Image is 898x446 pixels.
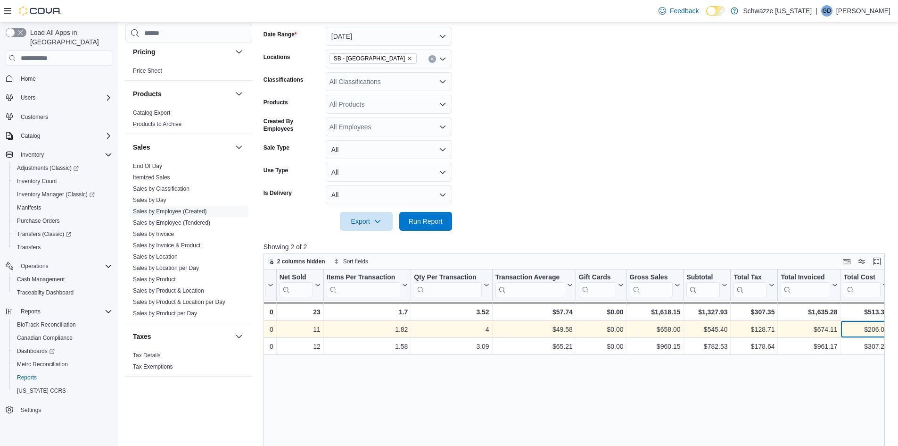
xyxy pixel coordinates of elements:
[222,306,273,318] div: 0
[133,276,176,283] a: Sales by Product
[843,324,888,335] div: $206.05
[133,219,210,226] a: Sales by Employee (Tendered)
[629,341,680,352] div: $960.15
[133,208,207,215] a: Sales by Employee (Created)
[133,352,161,359] a: Tax Details
[706,6,726,16] input: Dark Mode
[17,404,45,416] a: Settings
[843,273,880,297] div: Total Cost
[21,113,48,121] span: Customers
[222,273,265,297] div: Invoices Ref
[13,189,112,200] span: Inventory Manager (Classic)
[821,5,832,17] div: Gabby Doyle
[9,286,116,299] button: Traceabilty Dashboard
[9,345,116,358] a: Dashboards
[13,242,112,253] span: Transfers
[13,359,72,370] a: Metrc Reconciliation
[264,242,891,252] p: Showing 2 of 2
[655,1,702,20] a: Feedback
[9,188,116,201] a: Inventory Manager (Classic)
[264,99,288,106] label: Products
[26,28,112,47] span: Load All Apps in [GEOGRAPHIC_DATA]
[781,273,830,282] div: Total Invoiced
[133,163,162,169] a: End Of Day
[686,306,727,318] div: $1,327.93
[9,371,116,384] button: Reports
[327,306,408,318] div: 1.7
[17,92,39,103] button: Users
[871,256,882,267] button: Enter fullscreen
[17,217,60,225] span: Purchase Orders
[327,324,408,335] div: 1.82
[133,185,189,193] span: Sales by Classification
[133,332,231,341] button: Taxes
[343,258,368,265] span: Sort fields
[439,101,446,108] button: Open list of options
[327,273,401,297] div: Items Per Transaction
[133,242,200,249] span: Sales by Invoice & Product
[133,230,174,238] span: Sales by Invoice
[579,324,624,335] div: $0.00
[233,46,245,58] button: Pricing
[733,324,774,335] div: $128.71
[414,273,481,282] div: Qty Per Transaction
[686,341,727,352] div: $782.53
[21,132,40,140] span: Catalog
[133,363,173,370] a: Tax Exemptions
[133,264,199,272] span: Sales by Location per Day
[133,352,161,359] span: Tax Details
[326,140,452,159] button: All
[133,287,204,294] a: Sales by Product & Location
[133,299,225,305] a: Sales by Product & Location per Day
[125,350,252,376] div: Taxes
[13,202,112,213] span: Manifests
[9,318,116,331] button: BioTrack Reconciliation
[133,109,170,117] span: Catalog Export
[13,332,76,344] a: Canadian Compliance
[629,306,680,318] div: $1,618.15
[13,176,61,187] a: Inventory Count
[781,306,837,318] div: $1,635.28
[327,341,408,352] div: 1.58
[733,306,774,318] div: $307.35
[330,256,372,267] button: Sort fields
[495,324,572,335] div: $49.58
[13,274,68,285] a: Cash Management
[13,176,112,187] span: Inventory Count
[13,274,112,285] span: Cash Management
[277,258,325,265] span: 2 columns hidden
[17,387,66,395] span: [US_STATE] CCRS
[17,191,95,198] span: Inventory Manager (Classic)
[133,231,174,237] a: Sales by Invoice
[133,197,166,203] a: Sales by Day
[13,372,41,383] a: Reports
[17,244,41,251] span: Transfers
[579,341,624,352] div: $0.00
[133,67,162,75] span: Price Sheet
[579,273,624,297] button: Gift Cards
[414,273,481,297] div: Qty Per Transaction
[13,287,112,298] span: Traceabilty Dashboard
[439,123,446,131] button: Open list of options
[133,332,151,341] h3: Taxes
[781,273,837,297] button: Total Invoiced
[17,73,40,84] a: Home
[21,308,41,315] span: Reports
[781,273,830,297] div: Total Invoiced
[133,298,225,306] span: Sales by Product & Location per Day
[17,306,112,317] span: Reports
[17,111,112,123] span: Customers
[399,212,452,231] button: Run Report
[843,273,880,282] div: Total Cost
[13,372,112,383] span: Reports
[495,273,572,297] button: Transaction Average
[9,384,116,397] button: [US_STATE] CCRS
[13,319,80,330] a: BioTrack Reconciliation
[733,341,774,352] div: $178.64
[781,324,837,335] div: $674.11
[17,347,55,355] span: Dashboards
[13,385,70,396] a: [US_STATE] CCRS
[326,163,452,182] button: All
[17,334,73,342] span: Canadian Compliance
